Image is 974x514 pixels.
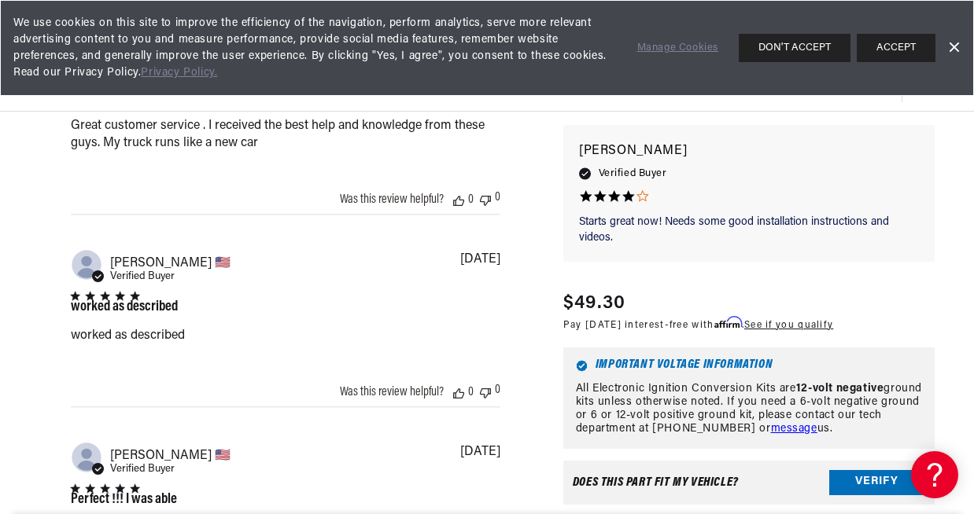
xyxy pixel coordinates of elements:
[579,140,919,162] p: [PERSON_NAME]
[573,475,739,488] div: Does This part fit My vehicle?
[468,386,474,398] div: 0
[110,255,231,270] span: GARY S.
[340,193,444,206] div: Was this review helpful?
[563,288,626,317] span: $49.30
[71,493,177,507] div: Perfect !!! I was able
[460,253,500,266] div: [DATE]
[563,317,833,332] p: Pay [DATE] interest-free with .
[13,15,615,81] span: We use cookies on this site to improve the efficiency of the navigation, perform analytics, serve...
[110,464,175,474] span: Verified Buyer
[637,40,718,57] a: Manage Cookies
[576,360,922,372] h6: Important Voltage Information
[796,383,884,395] strong: 12-volt negative
[480,384,491,398] div: Vote down
[468,193,474,206] div: 0
[110,447,231,462] span: Mike E.
[714,316,742,328] span: Affirm
[480,191,491,206] div: Vote down
[771,423,817,435] a: message
[495,384,500,398] div: 0
[739,34,850,62] button: DON'T ACCEPT
[71,300,178,314] div: worked as described
[71,292,178,300] div: 5 star rating out of 5 stars
[71,484,177,493] div: 5 star rating out of 5 stars
[453,386,464,398] div: Vote up
[579,215,919,245] p: Starts great now! Needs some good installation instructions and videos.
[110,271,175,281] span: Verified Buyer
[340,386,444,398] div: Was this review helpful?
[744,320,833,329] a: See if you qualify - Learn more about Affirm Financing (opens in modal)
[141,67,217,79] a: Privacy Policy.
[599,165,666,182] span: Verified Buyer
[495,191,500,206] div: 0
[942,36,965,60] a: Dismiss Banner
[829,469,925,494] button: Verify
[576,383,922,435] p: All Electronic Ignition Conversion Kits are ground kits unless otherwise noted. If you need a 6-v...
[857,34,935,62] button: ACCEPT
[460,446,500,458] div: [DATE]
[453,193,464,206] div: Vote up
